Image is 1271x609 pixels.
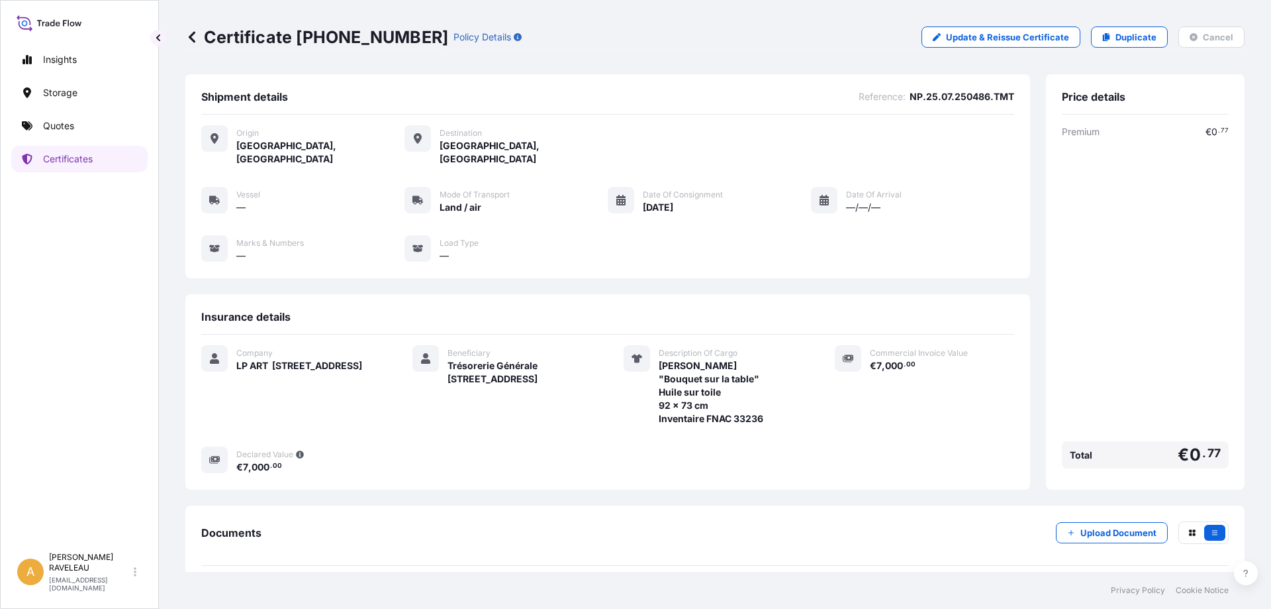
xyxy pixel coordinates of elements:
a: Update & Reissue Certificate [921,27,1080,48]
span: € [1178,447,1189,463]
span: Marks & Numbers [236,238,304,249]
span: 000 [885,361,903,370]
span: 0 [1211,127,1217,137]
span: € [1205,127,1211,137]
button: Cancel [1178,27,1245,48]
span: NP.25.07.250486.TMT [910,90,1014,103]
span: 77 [1207,449,1221,457]
p: Certificate [PHONE_NUMBER] [185,27,448,48]
span: — [236,201,246,214]
span: —/—/— [846,201,880,214]
p: Duplicate [1115,30,1156,44]
span: Description Of Cargo [659,348,737,359]
span: 00 [906,362,916,367]
span: 0 [1190,447,1201,463]
button: Upload Document [1056,522,1168,543]
span: LP ART [STREET_ADDRESS] [236,359,362,372]
p: Storage [43,86,77,99]
span: . [1218,129,1220,133]
p: Certificates [43,152,93,166]
a: Storage [11,80,148,106]
p: Quotes [43,119,74,133]
span: [GEOGRAPHIC_DATA], [GEOGRAPHIC_DATA] [236,139,404,166]
p: Insights [43,53,77,66]
a: Duplicate [1091,27,1168,48]
span: Declared Value [236,449,293,460]
span: [PERSON_NAME] "Bouquet sur la table" Huile sur toile 92 x 73 cm Inventaire FNAC 33236 [659,359,763,425]
span: € [236,463,243,472]
a: Privacy Policy [1111,585,1165,596]
span: , [882,361,885,370]
span: Total [1070,449,1092,462]
span: Vessel [236,190,260,200]
span: Origin [236,128,259,138]
a: Cookie Notice [1176,585,1229,596]
span: 00 [273,464,282,469]
p: Policy Details [453,30,511,44]
span: Trésorerie Générale [STREET_ADDRESS] [447,359,592,386]
span: Mode of Transport [440,190,510,200]
span: 77 [1221,129,1229,133]
span: . [1202,449,1206,457]
span: 7 [243,463,248,472]
span: Beneficiary [447,348,491,359]
span: A [26,565,34,579]
span: 7 [876,361,882,370]
p: Update & Reissue Certificate [946,30,1069,44]
span: [DATE] [643,201,673,214]
p: [PERSON_NAME] RAVELEAU [49,552,131,573]
span: Load Type [440,238,479,249]
span: Destination [440,128,482,138]
span: Price details [1062,90,1125,103]
a: Quotes [11,113,148,139]
span: — [440,249,449,262]
p: Upload Document [1080,526,1156,539]
span: , [248,463,252,472]
span: Date of Arrival [846,190,902,200]
span: 000 [252,463,269,472]
span: Insurance details [201,310,291,323]
span: Reference : [859,90,906,103]
span: € [870,361,876,370]
span: [GEOGRAPHIC_DATA], [GEOGRAPHIC_DATA] [440,139,608,166]
span: Date of Consignment [643,190,723,200]
p: Cancel [1203,30,1233,44]
a: Insights [11,46,148,73]
a: Certificates [11,146,148,172]
span: Premium [1062,125,1100,138]
span: . [904,362,906,367]
span: Land / air [440,201,481,214]
span: Company [236,348,273,359]
span: Documents [201,526,261,539]
span: . [270,464,272,469]
span: Commercial Invoice Value [870,348,968,359]
p: [EMAIL_ADDRESS][DOMAIN_NAME] [49,576,131,592]
span: — [236,249,246,262]
span: Shipment details [201,90,288,103]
